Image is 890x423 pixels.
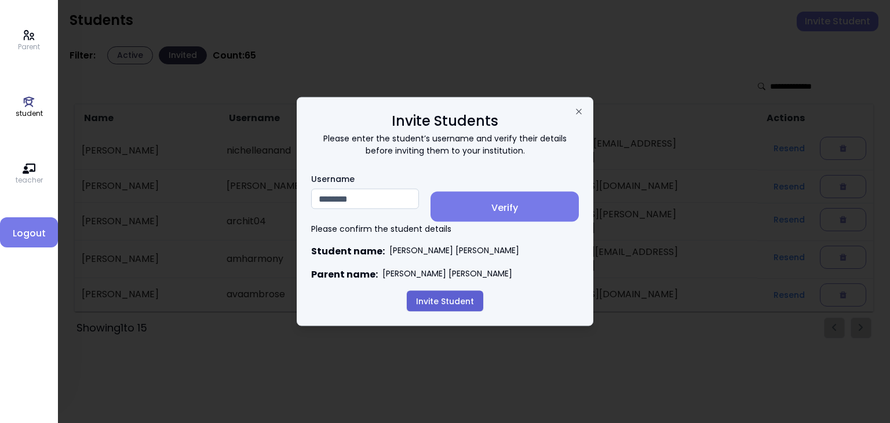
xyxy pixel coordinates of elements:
b: Parent name: [311,268,378,282]
p: Please confirm the student details [311,223,579,235]
h2: Invite Students [311,112,579,130]
span: Verify [440,201,570,215]
b: Student name: [311,245,385,258]
p: [PERSON_NAME] [PERSON_NAME] [389,245,519,258]
p: Please enter the student’s username and verify their details before inviting them to your institu... [311,133,579,157]
p: [PERSON_NAME] [PERSON_NAME] [382,268,512,282]
button: Verify [431,192,579,222]
button: Invite Student [407,291,483,312]
label: Username [311,173,419,185]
